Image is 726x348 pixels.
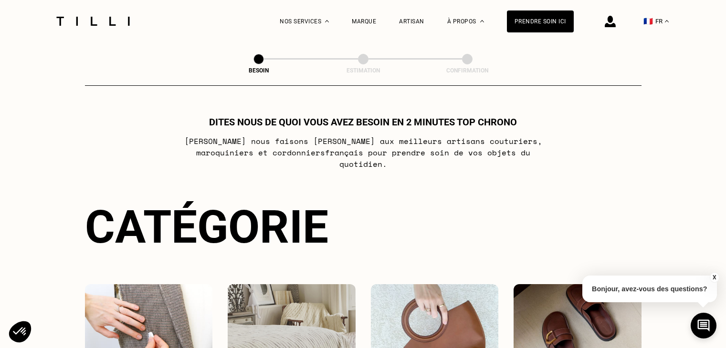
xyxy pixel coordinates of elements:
[507,10,574,32] a: Prendre soin ici
[709,272,719,283] button: X
[316,67,411,74] div: Estimation
[605,16,616,27] img: icône connexion
[399,18,424,25] a: Artisan
[209,116,517,128] h1: Dites nous de quoi vous avez besoin en 2 minutes top chrono
[325,20,329,22] img: Menu déroulant
[665,20,669,22] img: menu déroulant
[53,17,133,26] img: Logo du service de couturière Tilli
[85,200,642,254] div: Catégorie
[643,17,653,26] span: 🇫🇷
[211,67,306,74] div: Besoin
[480,20,484,22] img: Menu déroulant à propos
[174,135,552,170] p: [PERSON_NAME] nous faisons [PERSON_NAME] aux meilleurs artisans couturiers , maroquiniers et cord...
[420,67,515,74] div: Confirmation
[352,18,376,25] a: Marque
[582,276,717,302] p: Bonjour, avez-vous des questions?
